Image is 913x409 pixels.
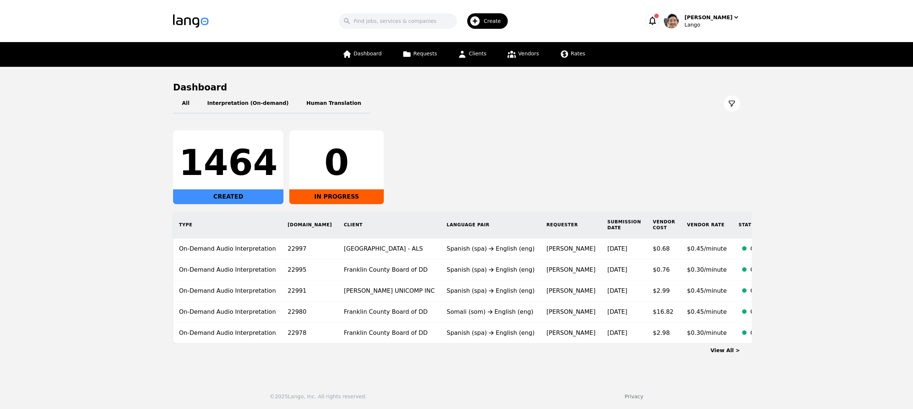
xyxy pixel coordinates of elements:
[571,51,585,56] span: Rates
[750,286,782,295] div: Completed
[733,212,788,238] th: Status
[607,329,627,336] time: [DATE]
[484,17,506,25] span: Create
[555,42,590,67] a: Rates
[282,212,338,238] th: [DOMAIN_NAME]
[541,212,602,238] th: Requester
[647,323,681,344] td: $2.98
[173,14,209,28] img: Logo
[625,393,644,399] a: Privacy
[441,212,541,238] th: Language Pair
[173,260,282,281] td: On-Demand Audio Interpretation
[270,393,367,400] div: © 2025 Lango, Inc. All rights reserved.
[607,266,627,273] time: [DATE]
[282,281,338,302] td: 22991
[541,302,602,323] td: [PERSON_NAME]
[173,323,282,344] td: On-Demand Audio Interpretation
[503,42,543,67] a: Vendors
[297,93,370,114] button: Human Translation
[289,189,384,204] div: IN PROGRESS
[354,51,382,56] span: Dashboard
[173,281,282,302] td: On-Demand Audio Interpretation
[607,287,627,294] time: [DATE]
[687,308,727,315] span: $0.45/minute
[198,93,297,114] button: Interpretation (On-demand)
[687,245,727,252] span: $0.45/minute
[647,302,681,323] td: $16.82
[541,238,602,260] td: [PERSON_NAME]
[647,212,681,238] th: Vendor Cost
[447,307,535,316] div: Somali (som) English (eng)
[179,145,278,181] div: 1464
[282,238,338,260] td: 22997
[413,51,437,56] span: Requests
[602,212,647,238] th: Submission Date
[282,302,338,323] td: 22980
[664,14,740,28] button: User Profile[PERSON_NAME]Lango
[750,244,782,253] div: Completed
[338,281,441,302] td: [PERSON_NAME] UNICOMP INC
[453,42,491,67] a: Clients
[447,329,535,337] div: Spanish (spa) English (eng)
[647,281,681,302] td: $2.99
[447,244,535,253] div: Spanish (spa) English (eng)
[750,265,782,274] div: Completed
[541,323,602,344] td: [PERSON_NAME]
[173,238,282,260] td: On-Demand Audio Interpretation
[607,245,627,252] time: [DATE]
[687,287,727,294] span: $0.45/minute
[518,51,539,56] span: Vendors
[173,189,283,204] div: CREATED
[687,266,727,273] span: $0.30/minute
[338,323,441,344] td: Franklin County Board of DD
[469,51,486,56] span: Clients
[750,329,782,337] div: Completed
[338,212,441,238] th: Client
[173,302,282,323] td: On-Demand Audio Interpretation
[457,10,513,32] button: Create
[338,260,441,281] td: Franklin County Board of DD
[338,302,441,323] td: Franklin County Board of DD
[447,265,535,274] div: Spanish (spa) English (eng)
[173,93,198,114] button: All
[339,13,457,29] input: Find jobs, services & companies
[447,286,535,295] div: Spanish (spa) English (eng)
[664,14,679,28] img: User Profile
[724,96,740,112] button: Filter
[541,281,602,302] td: [PERSON_NAME]
[282,323,338,344] td: 22978
[685,21,740,28] div: Lango
[607,308,627,315] time: [DATE]
[541,260,602,281] td: [PERSON_NAME]
[687,329,727,336] span: $0.30/minute
[685,14,733,21] div: [PERSON_NAME]
[750,307,782,316] div: Completed
[681,212,733,238] th: Vendor Rate
[282,260,338,281] td: 22995
[173,82,740,93] h1: Dashboard
[338,42,386,67] a: Dashboard
[710,347,740,353] a: View All >
[647,260,681,281] td: $0.76
[647,238,681,260] td: $0.68
[295,145,378,181] div: 0
[398,42,441,67] a: Requests
[173,212,282,238] th: Type
[338,238,441,260] td: [GEOGRAPHIC_DATA] - ALS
